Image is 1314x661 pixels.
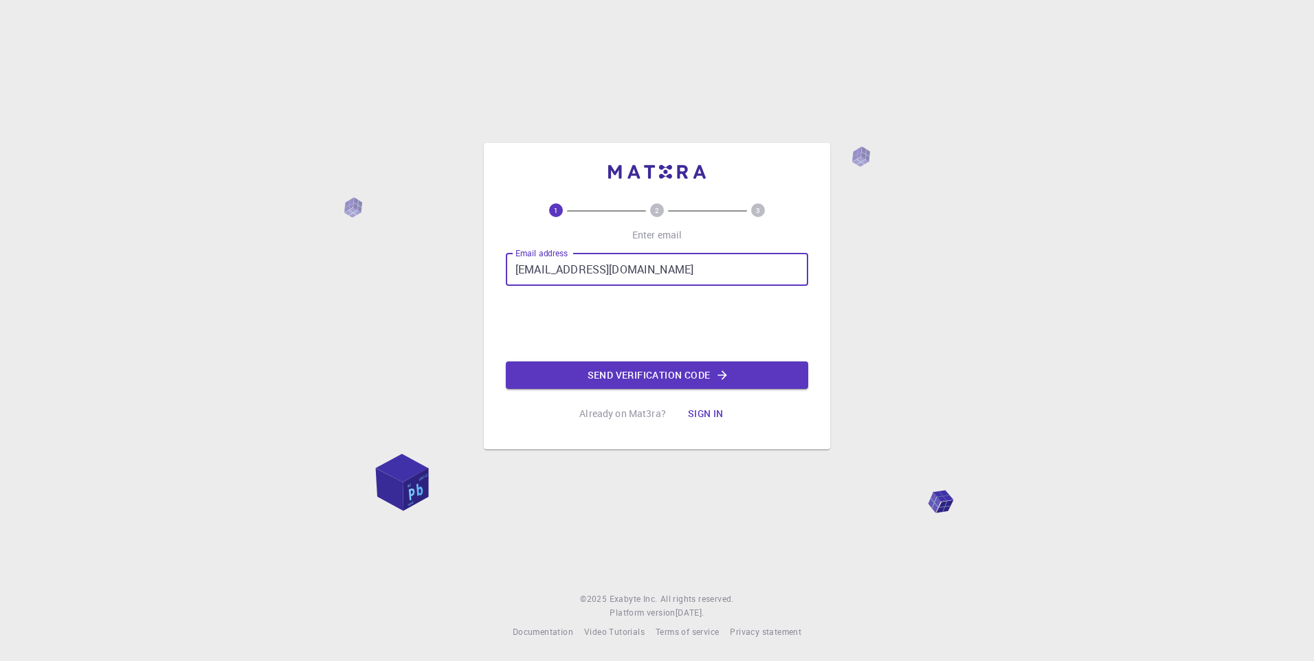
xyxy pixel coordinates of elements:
a: [DATE]. [676,606,704,620]
iframe: reCAPTCHA [553,297,761,350]
a: Privacy statement [730,625,801,639]
span: Platform version [610,606,675,620]
span: Terms of service [656,626,719,637]
a: Documentation [513,625,573,639]
a: Video Tutorials [584,625,645,639]
a: Terms of service [656,625,719,639]
button: Sign in [677,400,735,427]
span: Documentation [513,626,573,637]
button: Send verification code [506,361,808,389]
span: All rights reserved. [660,592,734,606]
label: Email address [515,247,568,259]
text: 3 [756,205,760,215]
span: Video Tutorials [584,626,645,637]
text: 1 [554,205,558,215]
span: © 2025 [580,592,609,606]
a: Exabyte Inc. [610,592,658,606]
span: [DATE] . [676,607,704,618]
text: 2 [655,205,659,215]
p: Already on Mat3ra? [579,407,666,421]
span: Privacy statement [730,626,801,637]
p: Enter email [632,228,682,242]
span: Exabyte Inc. [610,593,658,604]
